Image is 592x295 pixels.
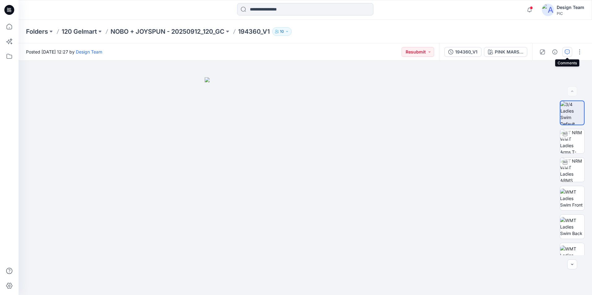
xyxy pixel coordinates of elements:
[550,47,560,57] button: Details
[495,49,523,55] div: PINK MARSHMELLOW
[560,101,584,125] img: 3/4 Ladies Swim Default
[560,189,584,208] img: WMT Ladies Swim Front
[205,77,406,295] img: eyJhbGciOiJIUzI1NiIsImtpZCI6IjAiLCJzbHQiOiJzZXMiLCJ0eXAiOiJKV1QifQ.eyJkYXRhIjp7InR5cGUiOiJzdG9yYW...
[560,129,584,153] img: TT NRM WMT Ladies Arms T-POSE
[272,27,292,36] button: 10
[76,49,102,54] a: Design Team
[560,217,584,237] img: WMT Ladies Swim Back
[560,158,584,182] img: TT NRM WMT Ladies ARMS DOWN
[26,49,102,55] span: Posted [DATE] 12:27 by
[62,27,97,36] a: 120 Gelmart
[560,246,584,265] img: WMT Ladies Swim Left
[484,47,527,57] button: PINK MARSHMELLOW
[557,11,584,16] div: PIC
[444,47,481,57] button: 194360_V1
[557,4,584,11] div: Design Team
[111,27,224,36] a: NOBO + JOYSPUN - 20250912_120_GC
[542,4,554,16] img: avatar
[26,27,48,36] a: Folders
[238,27,270,36] p: 194360_V1
[280,28,284,35] p: 10
[455,49,477,55] div: 194360_V1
